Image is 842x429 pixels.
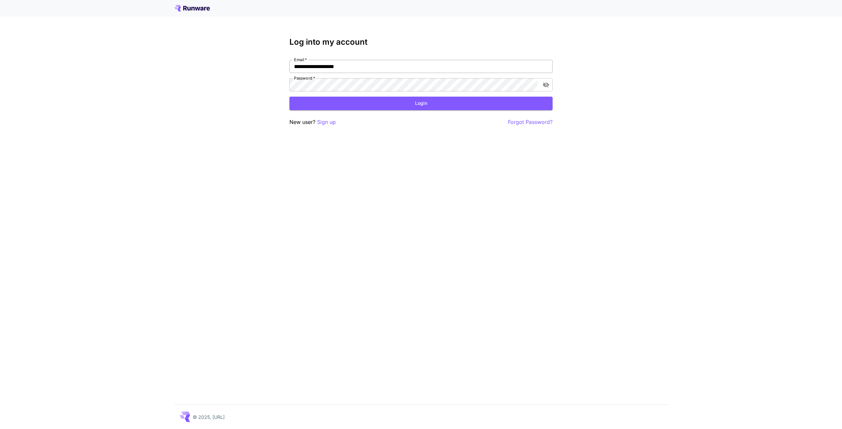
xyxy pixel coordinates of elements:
button: Forgot Password? [508,118,553,126]
p: © 2025, [URL] [193,414,225,420]
button: toggle password visibility [540,79,552,91]
button: Sign up [317,118,336,126]
h3: Log into my account [289,37,553,47]
button: Login [289,97,553,110]
label: Email [294,57,307,62]
label: Password [294,75,315,81]
p: New user? [289,118,336,126]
